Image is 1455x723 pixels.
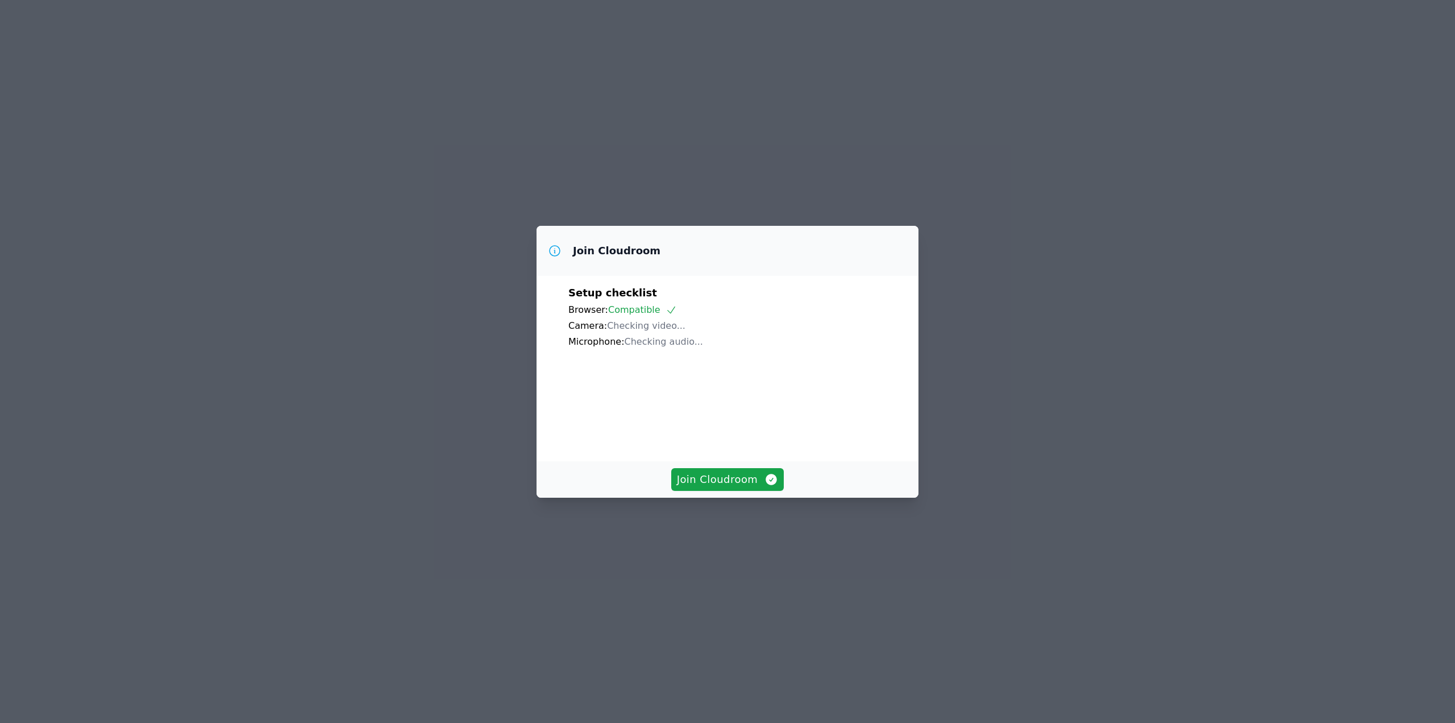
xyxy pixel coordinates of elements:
[568,287,657,299] span: Setup checklist
[568,336,625,347] span: Microphone:
[607,320,685,331] span: Checking video...
[671,468,784,491] button: Join Cloudroom
[608,304,677,315] span: Compatible
[677,472,779,487] span: Join Cloudroom
[573,244,660,258] h3: Join Cloudroom
[568,304,608,315] span: Browser:
[625,336,703,347] span: Checking audio...
[568,320,607,331] span: Camera:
